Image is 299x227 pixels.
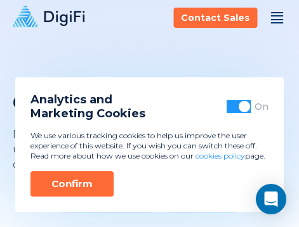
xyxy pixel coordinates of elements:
button: Confirm [30,171,114,197]
div: On [255,100,269,113]
h2: Compare Our Plans [13,89,215,117]
div: Contact Sales [181,11,249,24]
button: Contact Sales [173,8,257,28]
span: Analytics and [30,93,145,107]
div: Open Intercom Messenger [256,184,286,214]
p: We use various tracking cookies to help us improve the user experience of this website. If you wi... [30,131,269,161]
span: Marketing Cookies [30,107,145,120]
a: cookies policy [196,151,245,160]
p: DigiFi’s usage-based plans are made for banks, credit unions, lenders and fintechs of all sizes, ... [13,127,286,172]
div: Confirm [51,178,93,190]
